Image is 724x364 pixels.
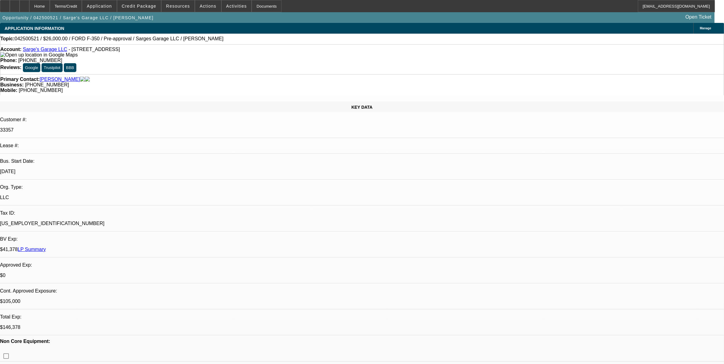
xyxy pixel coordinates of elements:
[122,4,156,9] span: Credit Package
[18,247,46,252] a: LP Summary
[19,88,63,93] span: [PHONE_NUMBER]
[18,58,62,63] span: [PHONE_NUMBER]
[166,4,190,9] span: Resources
[0,65,21,70] strong: Reviews:
[82,0,116,12] button: Application
[0,82,24,87] strong: Business:
[222,0,252,12] button: Activities
[0,77,40,82] strong: Primary Contact:
[117,0,161,12] button: Credit Package
[80,77,85,82] img: facebook-icon.png
[200,4,216,9] span: Actions
[0,47,21,52] strong: Account:
[0,88,17,93] strong: Mobile:
[69,47,120,52] span: - [STREET_ADDRESS]
[15,36,224,42] span: 042500521 / $26,000.00 / FORD F-350 / Pre-approval / Sarges Garage LLC / [PERSON_NAME]
[23,47,67,52] a: Sarge's Garage LLC
[5,26,64,31] span: APPLICATION INFORMATION
[683,12,714,22] a: Open Ticket
[0,58,17,63] strong: Phone:
[195,0,221,12] button: Actions
[25,82,69,87] span: [PHONE_NUMBER]
[87,4,112,9] span: Application
[23,63,40,72] button: Google
[85,77,90,82] img: linkedin-icon.png
[0,52,78,57] a: View Google Maps
[40,77,80,82] a: [PERSON_NAME]
[226,4,247,9] span: Activities
[42,63,62,72] button: Trustpilot
[351,105,373,110] span: KEY DATA
[0,36,15,42] strong: Topic:
[162,0,195,12] button: Resources
[700,27,711,30] span: Manage
[2,15,154,20] span: Opportunity / 042500521 / Sarge's Garage LLC / [PERSON_NAME]
[0,52,78,58] img: Open up location in Google Maps
[64,63,76,72] button: BBB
